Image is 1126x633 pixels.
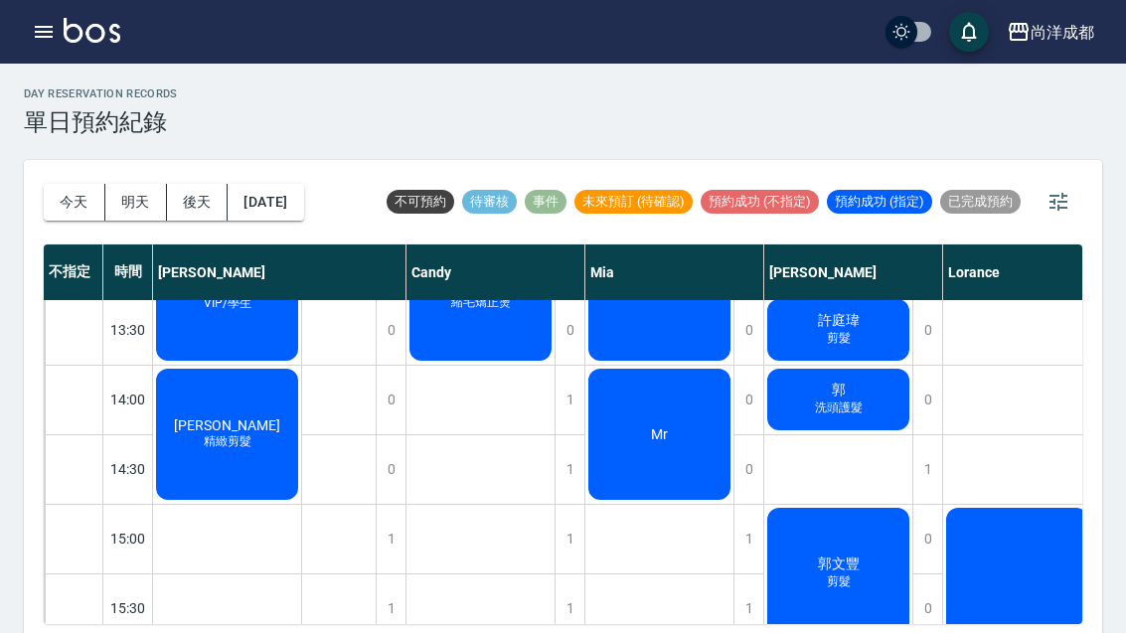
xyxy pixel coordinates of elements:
button: save [949,12,989,52]
span: 預約成功 (不指定) [701,193,819,211]
span: 洗頭護髮 [811,399,867,416]
div: 不指定 [44,244,103,300]
div: 15:00 [103,504,153,573]
div: 1 [912,435,942,504]
div: Lorance [943,244,1122,300]
div: 0 [376,366,405,434]
div: 14:30 [103,434,153,504]
img: Logo [64,18,120,43]
div: 1 [555,366,584,434]
span: 縮毛矯正燙 [447,294,515,311]
span: 郭 [828,382,850,399]
span: 精緻剪髮 [200,433,255,450]
div: 0 [733,435,763,504]
span: 郭文豐 [814,555,864,573]
span: 剪髮 [823,573,855,590]
div: 1 [555,505,584,573]
div: 1 [376,505,405,573]
div: 0 [376,435,405,504]
span: 未來預訂 (待確認) [574,193,693,211]
button: 後天 [167,184,229,221]
span: 待審核 [462,193,517,211]
div: [PERSON_NAME] [764,244,943,300]
span: Mr [647,426,672,442]
div: 0 [912,366,942,434]
span: 剪髮 [823,330,855,347]
span: 許庭瑋 [814,312,864,330]
div: 0 [912,296,942,365]
div: Candy [406,244,585,300]
span: 事件 [525,193,566,211]
div: 尚洋成都 [1031,20,1094,45]
span: 不可預約 [387,193,454,211]
div: 0 [733,366,763,434]
span: VIP/學生 [200,295,255,312]
button: [DATE] [228,184,303,221]
div: 時間 [103,244,153,300]
div: [PERSON_NAME] [153,244,406,300]
span: [PERSON_NAME] [170,417,284,433]
span: 已完成預約 [940,193,1021,211]
button: 明天 [105,184,167,221]
h2: day Reservation records [24,87,178,100]
span: 預約成功 (指定) [827,193,932,211]
button: 今天 [44,184,105,221]
h3: 單日預約紀錄 [24,108,178,136]
div: 0 [733,296,763,365]
div: 14:00 [103,365,153,434]
div: 0 [555,296,584,365]
div: 0 [376,296,405,365]
div: Mia [585,244,764,300]
button: 尚洋成都 [999,12,1102,53]
div: 13:30 [103,295,153,365]
div: 0 [912,505,942,573]
div: 1 [733,505,763,573]
div: 1 [555,435,584,504]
